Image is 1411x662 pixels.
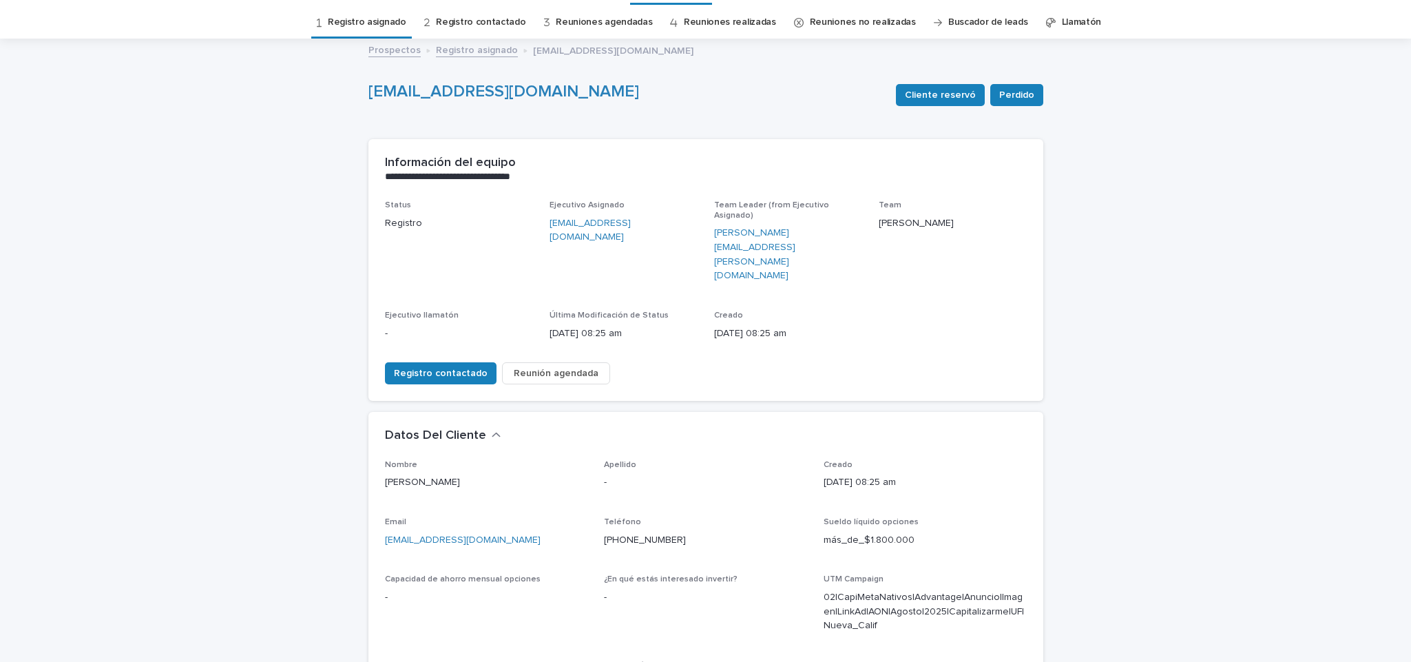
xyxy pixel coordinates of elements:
[905,88,976,102] span: Cliente reservó
[385,461,417,469] span: Nombre
[385,575,541,583] span: Capacidad de ahorro mensual opciones
[714,327,862,341] p: [DATE] 08:25 am
[550,216,698,245] a: [EMAIL_ADDRESS][DOMAIN_NAME]
[684,6,776,39] a: Reuniones realizadas
[824,461,853,469] span: Creado
[824,590,1027,633] p: 02|CapiMetaNativos|Advantage|Anuncio|Imagen|LinkAd|AON|Agosto|2025|Capitalizarme|UF|Nueva_Calif
[604,461,636,469] span: Apellido
[328,6,406,39] a: Registro asignado
[604,518,641,526] span: Teléfono
[556,6,652,39] a: Reuniones agendadas
[436,6,525,39] a: Registro contactado
[385,428,486,444] h2: Datos Del Cliente
[436,41,518,57] a: Registro asignado
[385,535,541,545] a: [EMAIL_ADDRESS][DOMAIN_NAME]
[604,590,807,605] p: -
[714,201,829,219] span: Team Leader (from Ejecutivo Asignado)
[550,327,698,341] p: [DATE] 08:25 am
[824,575,884,583] span: UTM Campaign
[810,6,916,39] a: Reuniones no realizadas
[385,216,533,231] p: Registro
[385,327,533,341] p: -
[514,366,598,380] span: Reunión agendada
[385,362,497,384] button: Registro contactado
[385,428,501,444] button: Datos Del Cliente
[385,311,459,320] span: Ejecutivo llamatón
[999,88,1034,102] span: Perdido
[1062,6,1102,39] a: Llamatón
[896,84,985,106] button: Cliente reservó
[385,475,588,490] p: [PERSON_NAME]
[604,535,686,545] a: [PHONE_NUMBER]
[368,83,639,100] a: [EMAIL_ADDRESS][DOMAIN_NAME]
[604,575,738,583] span: ¿En qué estás interesado invertir?
[824,533,1027,548] p: más_de_$1.800.000
[604,475,807,490] p: -
[824,475,1027,490] p: [DATE] 08:25 am
[385,201,411,209] span: Status
[714,226,862,283] a: [PERSON_NAME][EMAIL_ADDRESS][PERSON_NAME][DOMAIN_NAME]
[550,201,625,209] span: Ejecutivo Asignado
[550,311,669,320] span: Última Modificación de Status
[990,84,1043,106] button: Perdido
[824,518,919,526] span: Sueldo líquido opciones
[385,156,516,171] h2: Información del equipo
[879,201,901,209] span: Team
[502,362,610,384] button: Reunión agendada
[385,590,588,605] p: -
[714,311,743,320] span: Creado
[948,6,1028,39] a: Buscador de leads
[533,42,693,57] p: [EMAIL_ADDRESS][DOMAIN_NAME]
[879,216,1027,231] p: [PERSON_NAME]
[385,518,406,526] span: Email
[368,41,421,57] a: Prospectos
[394,366,488,380] span: Registro contactado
